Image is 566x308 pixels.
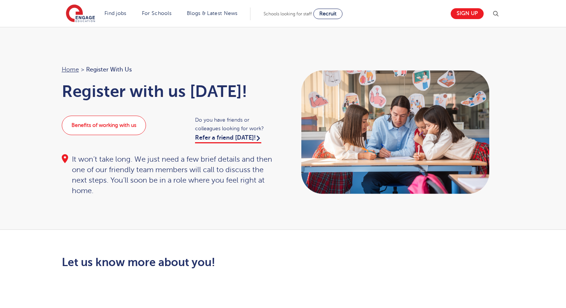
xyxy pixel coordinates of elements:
[264,11,312,16] span: Schools looking for staff
[62,256,353,269] h2: Let us know more about you!
[195,116,276,133] span: Do you have friends or colleagues looking for work?
[86,65,132,74] span: Register with us
[319,11,337,16] span: Recruit
[313,9,343,19] a: Recruit
[62,65,276,74] nav: breadcrumb
[104,10,127,16] a: Find jobs
[142,10,171,16] a: For Schools
[66,4,95,23] img: Engage Education
[62,66,79,73] a: Home
[195,134,261,143] a: Refer a friend [DATE]!
[62,154,276,196] div: It won’t take long. We just need a few brief details and then one of our friendly team members wi...
[187,10,238,16] a: Blogs & Latest News
[451,8,484,19] a: Sign up
[81,66,84,73] span: >
[62,82,276,101] h1: Register with us [DATE]!
[62,116,146,135] a: Benefits of working with us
